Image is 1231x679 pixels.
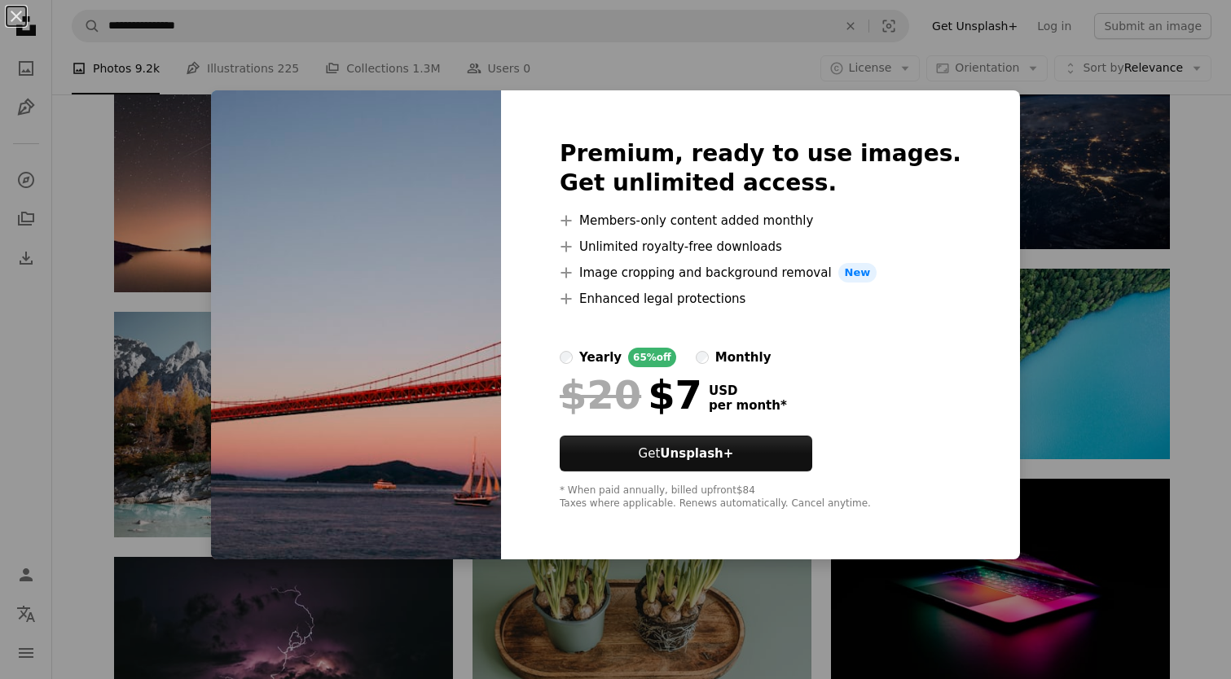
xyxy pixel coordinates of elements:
[660,446,733,461] strong: Unsplash+
[709,398,787,413] span: per month *
[628,348,676,367] div: 65% off
[560,484,961,510] div: * When paid annually, billed upfront $84 Taxes where applicable. Renews automatically. Cancel any...
[560,289,961,309] li: Enhanced legal protections
[715,348,772,367] div: monthly
[560,374,641,416] span: $20
[579,348,622,367] div: yearly
[560,374,702,416] div: $7
[211,90,501,559] img: premium_photo-1669050695658-efab033f7048
[709,383,787,398] span: USD
[560,351,573,364] input: yearly65%off
[560,237,961,256] li: Unlimited royalty-free downloads
[560,263,961,283] li: Image cropping and background removal
[560,139,961,198] h2: Premium, ready to use images. Get unlimited access.
[560,436,812,471] button: GetUnsplash+
[838,263,877,283] span: New
[696,351,709,364] input: monthly
[560,211,961,230] li: Members-only content added monthly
